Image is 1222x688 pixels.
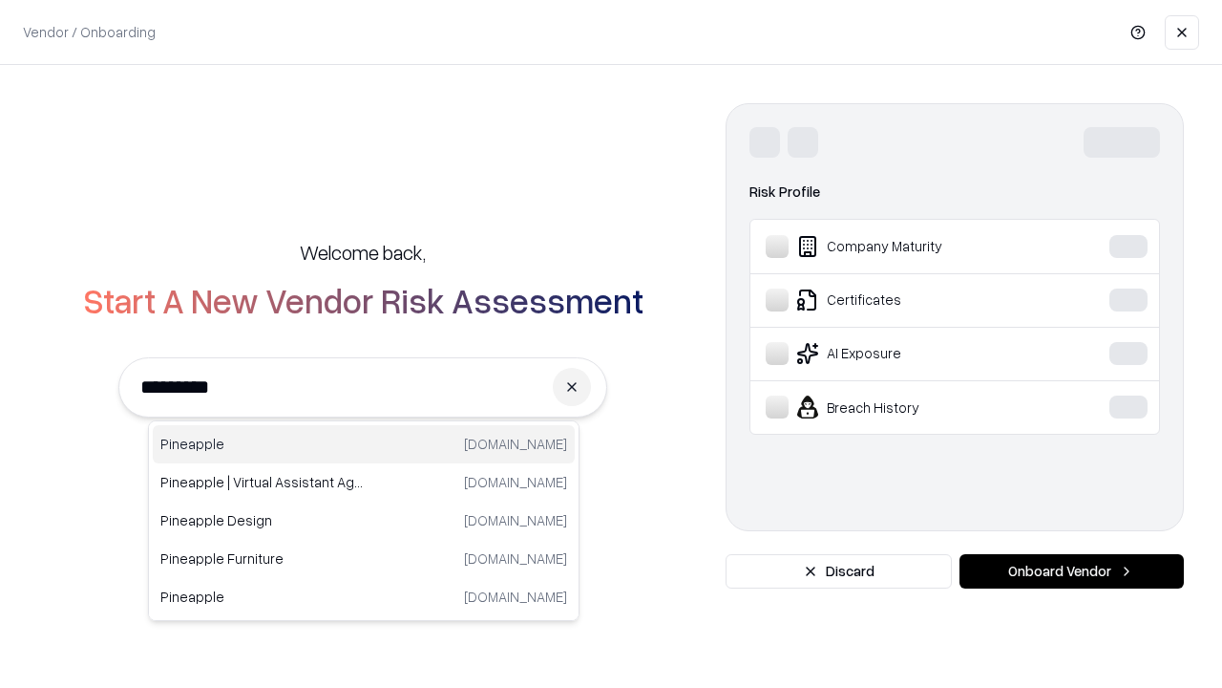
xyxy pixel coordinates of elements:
[726,554,952,589] button: Discard
[23,22,156,42] p: Vendor / Onboarding
[959,554,1184,589] button: Onboard Vendor
[160,472,364,492] p: Pineapple | Virtual Assistant Agency
[766,289,1051,312] div: Certificates
[766,342,1051,365] div: AI Exposure
[766,235,1051,258] div: Company Maturity
[766,396,1051,419] div: Breach History
[160,587,364,607] p: Pineapple
[464,472,567,492] p: [DOMAIN_NAME]
[160,434,364,454] p: Pineapple
[749,181,1160,204] div: Risk Profile
[464,587,567,607] p: [DOMAIN_NAME]
[300,239,426,266] h5: Welcome back,
[464,434,567,454] p: [DOMAIN_NAME]
[160,510,364,530] p: Pineapple Design
[160,548,364,569] p: Pineapple Furniture
[464,510,567,530] p: [DOMAIN_NAME]
[464,548,567,569] p: [DOMAIN_NAME]
[148,420,579,621] div: Suggestions
[83,281,643,319] h2: Start A New Vendor Risk Assessment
